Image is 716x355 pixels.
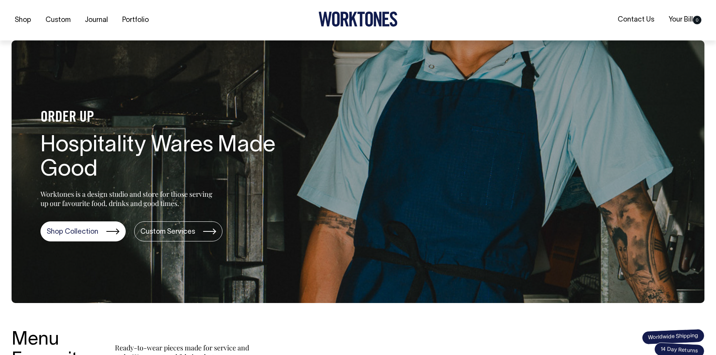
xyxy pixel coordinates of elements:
a: Shop Collection [40,221,126,241]
a: Custom Services [134,221,222,241]
a: Journal [82,14,111,27]
a: Portfolio [119,14,152,27]
p: Worktones is a design studio and store for those serving up our favourite food, drinks and good t... [40,189,216,208]
a: Contact Us [615,13,657,26]
h1: Hospitality Wares Made Good [40,134,287,183]
a: Shop [12,14,34,27]
h4: ORDER UP [40,110,287,126]
a: Custom [42,14,74,27]
a: Your Bill0 [665,13,704,26]
span: 0 [693,16,701,24]
span: Worldwide Shipping [642,328,704,345]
